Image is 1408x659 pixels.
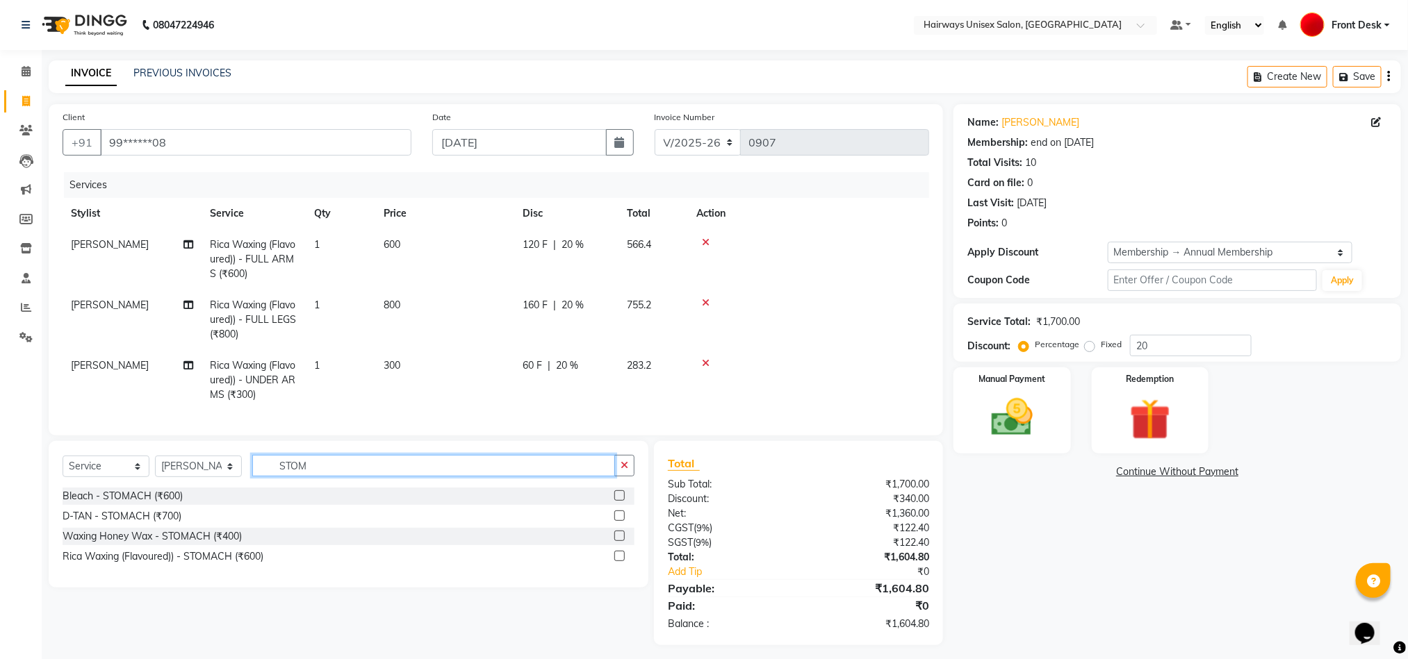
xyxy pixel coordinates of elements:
div: Sub Total: [657,477,799,492]
span: 566.4 [627,238,651,251]
span: Rica Waxing (Flavoured)) - UNDER ARMS (₹300) [210,359,295,401]
th: Price [375,198,514,229]
div: Bleach - STOMACH (₹600) [63,489,183,503]
span: 283.2 [627,359,651,372]
th: Total [619,198,688,229]
label: Redemption [1126,373,1174,385]
label: Fixed [1101,338,1122,351]
div: Net: [657,506,799,521]
button: +91 [63,129,101,156]
div: 10 [1025,156,1036,170]
img: Front Desk [1300,12,1325,37]
a: [PERSON_NAME] [1001,115,1079,130]
span: 120 F [523,237,548,252]
div: Name: [967,115,999,130]
div: Card on file: [967,176,1024,190]
div: Apply Discount [967,245,1107,260]
div: Rica Waxing (Flavoured)) - STOMACH (₹600) [63,549,263,564]
span: 20 % [556,358,578,373]
span: 1 [314,359,320,372]
div: Total: [657,550,799,565]
button: Save [1333,66,1382,87]
input: Enter Offer / Coupon Code [1108,269,1318,291]
div: ₹122.40 [799,535,940,550]
div: ₹1,604.80 [799,617,940,631]
span: Rica Waxing (Flavoured)) - FULL ARMS (₹600) [210,238,295,280]
div: ₹1,700.00 [799,477,940,492]
label: Percentage [1035,338,1079,351]
div: Total Visits: [967,156,1022,170]
div: ₹1,700.00 [1036,315,1080,329]
label: Date [432,111,451,124]
div: Balance : [657,617,799,631]
div: ₹1,360.00 [799,506,940,521]
div: 0 [1027,176,1033,190]
a: Continue Without Payment [956,465,1398,479]
span: 20 % [562,298,584,312]
th: Service [202,198,306,229]
div: [DATE] [1017,196,1047,210]
span: Total [668,456,700,471]
div: Waxing Honey Wax - STOMACH (₹400) [63,529,242,544]
img: _gift.svg [1117,394,1184,445]
span: 9% [696,537,709,548]
div: 0 [1001,216,1007,231]
iframe: chat widget [1350,603,1394,645]
span: 1 [314,238,320,251]
span: | [548,358,550,373]
div: ( ) [657,535,799,550]
th: Stylist [63,198,202,229]
div: Discount: [967,339,1010,353]
div: Points: [967,216,999,231]
div: Service Total: [967,315,1031,329]
span: Front Desk [1332,18,1382,33]
span: | [553,298,556,312]
img: _cash.svg [979,394,1045,441]
div: end on [DATE] [1031,135,1094,150]
label: Client [63,111,85,124]
span: [PERSON_NAME] [71,238,149,251]
span: 20 % [562,237,584,252]
div: D-TAN - STOMACH (₹700) [63,509,181,524]
div: ₹0 [822,565,940,579]
th: Action [688,198,929,229]
div: ₹0 [799,597,940,614]
span: 755.2 [627,299,651,311]
div: ₹1,604.80 [799,550,940,565]
th: Disc [514,198,619,229]
a: Add Tip [657,565,822,579]
div: ( ) [657,521,799,535]
span: 9% [696,522,710,533]
div: Last Visit: [967,196,1014,210]
span: CGST [668,522,694,534]
span: 800 [384,299,400,311]
span: | [553,237,556,252]
a: PREVIOUS INVOICES [133,67,231,79]
div: ₹122.40 [799,521,940,535]
span: [PERSON_NAME] [71,359,149,372]
div: Payable: [657,580,799,597]
div: Discount: [657,492,799,506]
div: Membership: [967,135,1028,150]
label: Manual Payment [979,373,1046,385]
div: Services [64,172,940,198]
input: Search by Name/Mobile/Email/Code [100,129,411,156]
button: Apply [1323,270,1362,291]
th: Qty [306,198,375,229]
span: 60 F [523,358,542,373]
span: SGST [668,536,693,549]
span: [PERSON_NAME] [71,299,149,311]
div: ₹1,604.80 [799,580,940,597]
div: ₹340.00 [799,492,940,506]
div: Paid: [657,597,799,614]
div: Coupon Code [967,273,1107,287]
span: 600 [384,238,400,251]
label: Invoice Number [655,111,715,124]
b: 08047224946 [153,6,214,44]
span: 1 [314,299,320,311]
span: 300 [384,359,400,372]
span: Rica Waxing (Flavoured)) - FULL LEGS (₹800) [210,299,296,340]
button: Create New [1247,66,1327,87]
a: INVOICE [65,61,117,86]
input: Search or Scan [252,455,615,476]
